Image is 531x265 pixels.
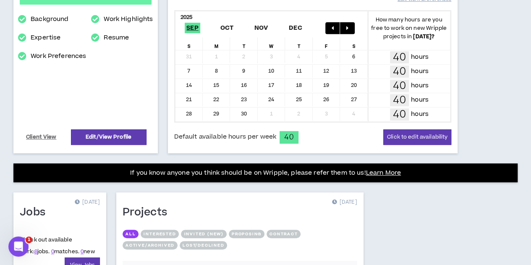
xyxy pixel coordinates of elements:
[34,248,50,255] span: jobs.
[229,230,264,238] button: Proposing
[340,37,367,50] div: S
[285,37,312,50] div: T
[181,230,226,238] button: Invited (new)
[104,33,129,43] a: Resume
[123,241,178,249] button: Active/Archived
[26,236,32,243] span: 1
[313,37,340,50] div: F
[411,81,429,90] p: hours
[31,14,68,24] a: Background
[123,230,139,238] button: All
[130,168,401,178] p: If you know anyone you think should be on Wripple, please refer them to us!
[267,230,301,238] button: Contract
[8,236,29,257] iframe: Intercom live chat
[383,129,451,145] button: Click to edit availability
[71,129,146,145] a: Edit/View Profile
[411,67,429,76] p: hours
[141,230,179,238] button: Interested
[81,248,95,255] span: new
[174,132,276,142] span: Default available hours per week
[104,14,153,24] a: Work Highlights
[31,51,86,61] a: Work Preferences
[218,23,235,33] span: Oct
[20,206,52,219] h1: Jobs
[411,95,429,105] p: hours
[51,248,79,255] span: matches.
[411,52,429,62] p: hours
[185,23,200,33] span: Sep
[123,206,173,219] h1: Projects
[31,33,60,43] a: Expertise
[180,13,193,21] b: 2025
[203,37,230,50] div: M
[180,241,227,249] button: Lost/Declined
[332,198,357,207] p: [DATE]
[258,37,285,50] div: W
[34,248,37,255] a: 8
[175,37,203,50] div: S
[25,130,58,144] a: Client View
[75,198,100,207] p: [DATE]
[230,37,257,50] div: T
[368,16,450,41] p: How many hours are you free to work on new Wripple projects in
[20,236,95,255] p: Check out available work:
[51,248,54,255] a: 0
[413,33,434,40] b: [DATE] ?
[411,110,429,119] p: hours
[287,23,304,33] span: Dec
[253,23,270,33] span: Nov
[81,248,84,255] a: 0
[366,168,401,177] a: Learn More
